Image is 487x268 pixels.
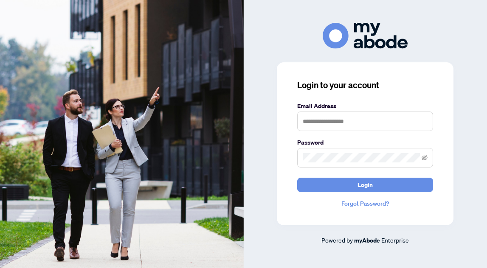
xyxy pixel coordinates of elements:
span: Login [358,178,373,192]
a: myAbode [354,236,380,245]
label: Email Address [297,101,433,111]
h3: Login to your account [297,79,433,91]
a: Forgot Password? [297,199,433,208]
span: eye-invisible [422,155,428,161]
label: Password [297,138,433,147]
span: Powered by [321,236,353,244]
button: Login [297,178,433,192]
img: ma-logo [323,23,408,49]
span: Enterprise [381,236,409,244]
